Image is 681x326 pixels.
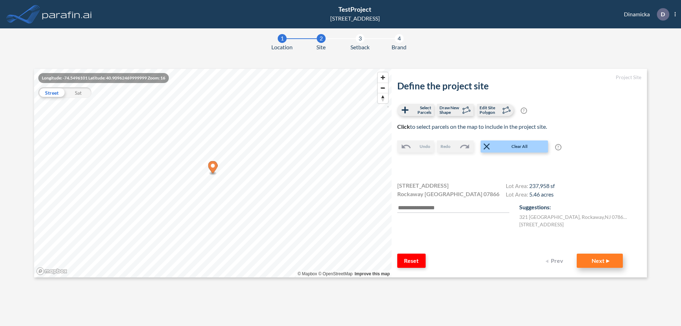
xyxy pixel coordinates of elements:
span: to select parcels on the map to include in the project site. [397,123,547,130]
button: Reset [397,254,426,268]
div: 3 [356,34,365,43]
button: Zoom in [378,72,388,83]
span: Site [316,43,326,51]
button: Undo [397,140,434,153]
span: Rockaway [GEOGRAPHIC_DATA] 07866 [397,190,499,198]
canvas: Map [34,69,392,277]
div: [STREET_ADDRESS] [330,14,380,23]
h4: Lot Area: [506,191,555,199]
span: Draw New Shape [439,105,460,115]
p: Suggestions: [519,203,641,211]
div: Longitude: -74.5496101 Latitude: 40.90962469999999 Zoom: 16 [38,73,169,83]
button: Redo [437,140,474,153]
button: Zoom out [378,83,388,93]
button: Reset bearing to north [378,93,388,103]
h2: Define the project site [397,81,641,92]
a: Improve this map [355,271,390,276]
h4: Lot Area: [506,182,555,191]
button: Clear All [481,140,548,153]
span: Redo [441,143,450,150]
span: 237,958 sf [529,182,555,189]
b: Click [397,123,410,130]
h5: Project Site [397,74,641,81]
label: 321 [GEOGRAPHIC_DATA] , Rockaway , NJ 07866 , US [519,213,629,221]
button: Prev [541,254,570,268]
span: Setback [350,43,370,51]
div: Map marker [208,161,218,176]
span: Location [271,43,293,51]
a: OpenStreetMap [318,271,353,276]
div: Street [38,87,65,98]
span: Select Parcels [410,105,431,115]
a: Mapbox [298,271,317,276]
span: Clear All [492,143,547,150]
img: logo [41,7,93,21]
div: 2 [317,34,326,43]
div: 1 [278,34,287,43]
span: [STREET_ADDRESS] [397,181,449,190]
span: Edit Site Polygon [480,105,500,115]
div: 4 [395,34,404,43]
div: Dinamicka [613,8,676,21]
span: TestProject [338,5,371,13]
span: Brand [392,43,406,51]
div: Sat [65,87,92,98]
span: ? [521,107,527,114]
span: 5.46 acres [529,191,554,198]
button: Next [577,254,623,268]
a: Mapbox homepage [36,267,67,275]
span: Undo [420,143,430,150]
p: D [661,11,665,17]
label: [STREET_ADDRESS] [519,221,564,228]
span: ? [555,144,561,150]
